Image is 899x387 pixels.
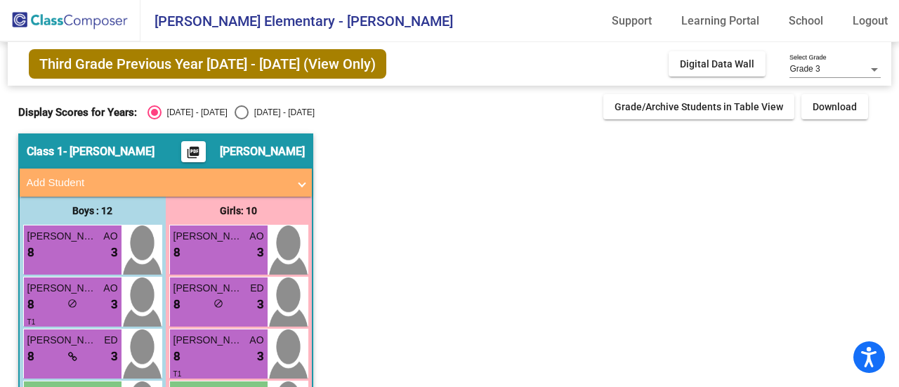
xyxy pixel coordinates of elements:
span: T1 [173,370,182,378]
span: 8 [173,296,181,314]
a: School [777,10,834,32]
span: Grade 3 [789,64,820,74]
span: 3 [111,348,118,366]
span: [PERSON_NAME] [220,145,305,159]
span: Class 1 [27,145,63,159]
div: [DATE] - [DATE] [162,106,228,119]
span: 8 [27,296,34,314]
mat-panel-title: Add Student [27,175,288,191]
span: do_not_disturb_alt [67,299,77,308]
button: Print Students Details [181,141,206,162]
span: ED [104,333,117,348]
button: Digital Data Wall [669,51,766,77]
span: AO [249,229,263,244]
span: [PERSON_NAME] [173,229,244,244]
span: T1 [27,318,36,326]
span: do_not_disturb_alt [214,299,223,308]
span: Download [813,101,857,112]
span: 8 [173,244,181,262]
a: Learning Portal [670,10,770,32]
span: 3 [111,296,118,314]
span: 3 [257,244,264,262]
span: - [PERSON_NAME] [63,145,155,159]
div: Boys : 12 [20,197,166,225]
span: AO [249,333,263,348]
span: AO [103,229,117,244]
span: [PERSON_NAME] [27,333,98,348]
mat-icon: picture_as_pdf [185,145,202,165]
span: 8 [27,244,34,262]
span: Digital Data Wall [680,58,754,70]
mat-radio-group: Select an option [147,105,315,119]
span: ED [250,281,263,296]
mat-expansion-panel-header: Add Student [20,169,312,197]
span: 8 [173,348,181,366]
span: Grade/Archive Students in Table View [615,101,783,112]
span: Third Grade Previous Year [DATE] - [DATE] (View Only) [29,49,386,79]
span: [PERSON_NAME] [27,281,98,296]
span: AO [103,281,117,296]
span: 3 [257,296,264,314]
button: Grade/Archive Students in Table View [603,94,794,119]
div: Girls: 10 [166,197,312,225]
span: [PERSON_NAME] [27,229,98,244]
span: 3 [111,244,118,262]
a: Support [601,10,663,32]
button: Download [801,94,868,119]
span: [PERSON_NAME] [173,333,244,348]
span: [PERSON_NAME] [173,281,244,296]
div: [DATE] - [DATE] [249,106,315,119]
span: [PERSON_NAME] Elementary - [PERSON_NAME] [140,10,453,32]
span: 8 [27,348,34,366]
span: 3 [257,348,264,366]
a: Logout [841,10,899,32]
span: Display Scores for Years: [18,106,137,119]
